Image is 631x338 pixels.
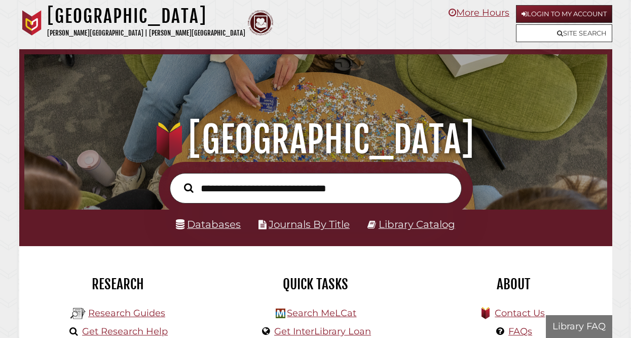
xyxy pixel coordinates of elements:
img: Hekman Library Logo [276,309,285,318]
a: Get Research Help [82,326,168,337]
h2: Quick Tasks [225,276,407,293]
a: Login to My Account [516,5,612,23]
p: [PERSON_NAME][GEOGRAPHIC_DATA] | [PERSON_NAME][GEOGRAPHIC_DATA] [47,27,245,39]
img: Calvin University [19,10,45,36]
h2: Research [27,276,209,293]
a: Library Catalog [379,218,455,230]
img: Calvin Theological Seminary [248,10,273,36]
button: Search [179,181,198,195]
a: Research Guides [88,308,165,319]
img: Hekman Library Logo [70,306,86,321]
a: More Hours [449,7,509,18]
a: Site Search [516,24,612,42]
i: Search [184,183,193,193]
a: FAQs [508,326,532,337]
a: Journals By Title [269,218,350,230]
a: Search MeLCat [287,308,356,319]
h1: [GEOGRAPHIC_DATA] [33,117,598,162]
a: Databases [176,218,241,230]
a: Contact Us [495,308,545,319]
h2: About [422,276,605,293]
h1: [GEOGRAPHIC_DATA] [47,5,245,27]
a: Get InterLibrary Loan [274,326,371,337]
